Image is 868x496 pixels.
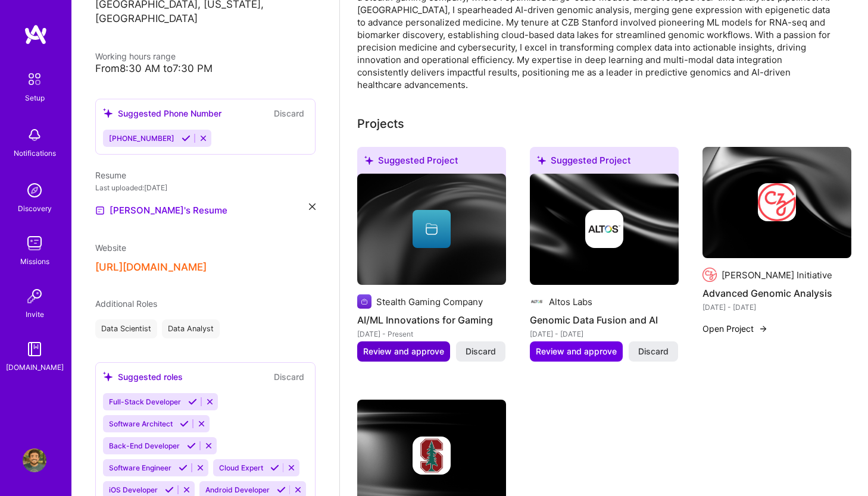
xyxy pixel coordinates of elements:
[103,371,183,383] div: Suggested roles
[187,441,196,450] i: Accept
[466,346,496,357] span: Discard
[109,134,174,143] span: [PHONE_NUMBER]
[109,485,158,494] span: iOS Developer
[702,322,768,335] button: Open Project
[758,324,768,334] img: arrow-right
[270,370,308,384] button: Discard
[205,397,214,406] i: Reject
[722,269,832,281] div: [PERSON_NAME] Initiative
[23,337,46,361] img: guide book
[287,463,296,472] i: Reject
[103,108,113,118] i: icon SuggestedTeams
[530,174,679,285] img: cover
[95,241,126,254] div: Add other links
[537,156,546,165] i: icon SuggestedTeams
[270,106,308,120] button: Discard
[103,372,113,382] i: icon SuggestedTeams
[357,294,371,309] img: Company logo
[182,485,191,494] i: Reject
[199,134,208,143] i: Reject
[530,328,679,340] div: [DATE] - [DATE]
[109,397,181,406] span: Full-Stack Developer
[6,361,64,373] div: [DOMAIN_NAME]
[188,397,197,406] i: Accept
[179,463,188,472] i: Accept
[20,255,49,268] div: Missions
[638,346,669,357] span: Discard
[702,268,717,282] img: Company logo
[95,261,207,274] button: [URL][DOMAIN_NAME]
[95,51,176,61] span: Working hours range
[309,203,316,210] i: icon Close
[530,312,679,328] h4: Genomic Data Fusion and AI
[456,341,505,362] button: Discard
[585,210,623,248] img: Company logo
[196,463,205,472] i: Reject
[702,147,851,259] img: cover
[363,346,444,357] span: Review and approve
[376,296,483,308] div: Stealth Gaming Company
[357,341,450,362] button: Review and approve
[357,328,506,340] div: [DATE] - Present
[109,441,180,450] span: Back-End Developer
[22,67,47,92] img: setup
[357,174,506,285] img: cover
[364,156,373,165] i: icon SuggestedTeams
[103,107,221,120] div: Suggested Phone Number
[26,308,44,321] div: Invite
[23,284,46,308] img: Invite
[357,312,506,328] h4: AI/ML Innovations for Gaming
[530,294,544,309] img: Company logo
[109,463,171,472] span: Software Engineer
[204,441,213,450] i: Reject
[357,147,506,178] div: Suggested Project
[197,419,206,428] i: Reject
[758,183,796,221] img: Company logo
[95,299,157,309] span: Additional Roles
[95,62,316,75] div: From 8:30 AM to 7:30 PM
[270,463,279,472] i: Accept
[95,319,157,338] div: Data Scientist
[530,341,623,362] button: Review and approve
[165,485,174,494] i: Accept
[20,448,49,472] a: User Avatar
[24,24,48,45] img: logo
[180,419,189,428] i: Accept
[277,485,286,494] i: Accept
[14,147,56,159] div: Notifications
[549,296,592,308] div: Altos Labs
[219,463,263,472] span: Cloud Expert
[95,243,126,253] span: Website
[23,448,46,472] img: User Avatar
[25,92,45,104] div: Setup
[294,485,302,494] i: Reject
[95,206,105,215] img: Resume
[23,231,46,255] img: teamwork
[23,123,46,147] img: bell
[629,341,678,362] button: Discard
[95,170,126,180] span: Resume
[702,301,851,313] div: [DATE] - [DATE]
[23,178,46,202] img: discovery
[95,203,227,218] a: [PERSON_NAME]'s Resume
[536,346,617,357] span: Review and approve
[162,319,220,338] div: Data Analyst
[182,134,191,143] i: Accept
[413,437,451,475] img: Company logo
[95,181,316,194] div: Last uploaded: [DATE]
[530,147,679,178] div: Suggested Project
[18,202,52,215] div: Discovery
[357,115,404,133] div: Projects
[702,285,851,301] h4: Advanced Genomic Analysis
[357,115,404,133] div: Add projects you've worked on
[205,485,270,494] span: Android Developer
[109,419,173,428] span: Software Architect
